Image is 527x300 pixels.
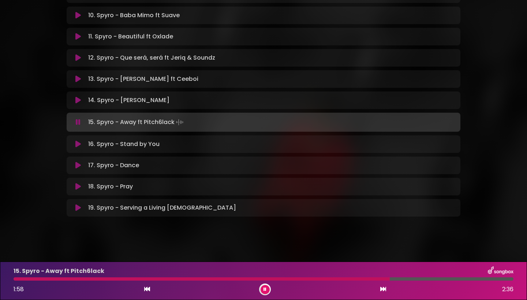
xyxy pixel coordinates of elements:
[88,75,198,83] p: 13. Spyro - [PERSON_NAME] ft Ceeboi
[88,32,173,41] p: 11. Spyro - Beautiful ft Oxlade
[88,53,215,62] p: 12. Spyro - Que será, será ft Jeriq & Soundz
[88,117,185,127] p: 15. Spyro - Away ft Pitch6lack
[175,117,185,127] img: waveform4.gif
[88,182,133,191] p: 18. Spyro - Pray
[88,161,139,170] p: 17. Spyro - Dance
[88,11,180,20] p: 10. Spyro - Baba Mimo ft Suave
[88,203,236,212] p: 19. Spyro - Serving a Living [DEMOGRAPHIC_DATA]
[88,140,160,149] p: 16. Spyro - Stand by You
[88,96,169,105] p: 14. Spyro - [PERSON_NAME]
